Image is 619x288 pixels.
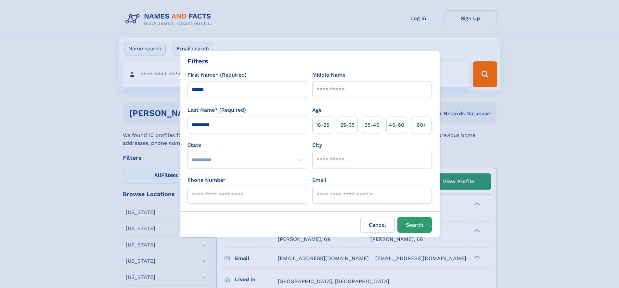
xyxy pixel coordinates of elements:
[365,121,379,129] span: 35‑45
[187,71,247,79] label: First Name* (Required)
[187,176,226,184] label: Phone Number
[312,71,345,79] label: Middle Name
[389,121,404,129] span: 45‑60
[312,106,322,114] label: Age
[417,121,426,129] span: 60+
[187,141,307,149] label: State
[312,176,326,184] label: Email
[187,56,208,66] div: Filters
[187,106,246,114] label: Last Name* (Required)
[397,217,432,233] button: Search
[316,121,329,129] span: 18‑25
[340,121,355,129] span: 25‑35
[312,141,322,149] label: City
[360,217,395,233] label: Cancel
